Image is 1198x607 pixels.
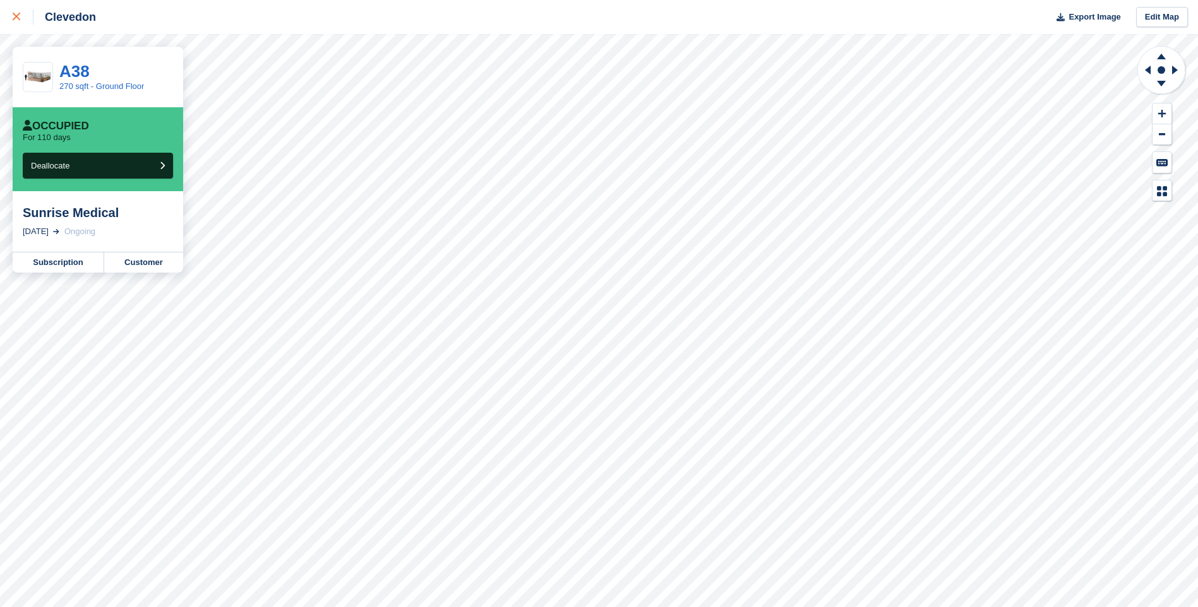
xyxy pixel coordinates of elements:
button: Zoom In [1153,103,1171,124]
span: Deallocate [31,161,69,170]
span: Export Image [1069,11,1120,23]
button: Export Image [1049,7,1121,28]
img: 300-sqft-unit.jpg [23,66,52,88]
p: For 110 days [23,133,71,143]
div: Ongoing [64,225,95,238]
div: Occupied [23,120,89,133]
a: Edit Map [1136,7,1188,28]
div: Sunrise Medical [23,205,173,220]
img: arrow-right-light-icn-cde0832a797a2874e46488d9cf13f60e5c3a73dbe684e267c42b8395dfbc2abf.svg [53,229,59,234]
a: A38 [59,62,90,81]
button: Zoom Out [1153,124,1171,145]
button: Map Legend [1153,180,1171,201]
div: [DATE] [23,225,49,238]
button: Keyboard Shortcuts [1153,152,1171,173]
a: Subscription [13,252,104,273]
a: Customer [104,252,183,273]
button: Deallocate [23,153,173,179]
div: Clevedon [33,9,96,25]
a: 270 sqft - Ground Floor [59,81,144,91]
